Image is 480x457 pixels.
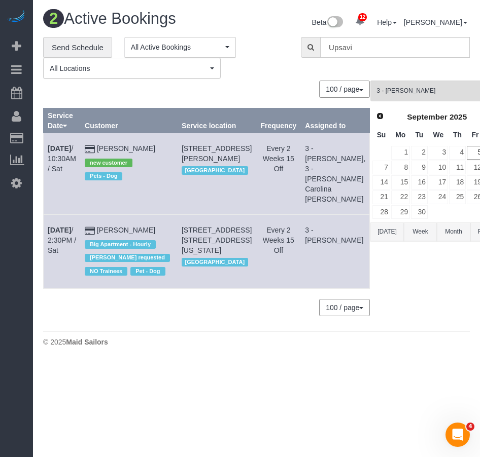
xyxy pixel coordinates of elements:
[453,131,462,139] span: Thursday
[320,299,370,316] nav: Pagination navigation
[81,108,178,133] th: Customer
[449,146,466,160] a: 4
[373,109,387,124] a: Prev
[48,226,71,234] b: [DATE]
[450,112,467,121] span: 2025
[177,133,256,215] td: Service location
[449,175,466,189] a: 18
[177,108,256,133] th: Service location
[372,161,390,174] a: 7
[312,18,344,26] a: Beta
[391,175,410,189] a: 15
[376,112,384,120] span: Prev
[445,423,470,447] iframe: Intercom live chat
[43,58,221,79] button: All Locations
[48,144,71,153] b: [DATE]
[81,215,178,288] td: Customer
[377,18,397,26] a: Help
[437,222,470,241] button: Month
[415,131,423,139] span: Tuesday
[301,215,370,288] td: Assigned to
[372,175,390,189] a: 14
[411,161,428,174] a: 9
[97,226,155,234] a: [PERSON_NAME]
[411,175,428,189] a: 16
[256,133,301,215] td: Frequency
[391,161,410,174] a: 8
[358,13,367,21] span: 12
[433,131,444,139] span: Wednesday
[43,9,64,28] span: 2
[6,10,26,24] img: Automaid Logo
[301,108,370,133] th: Assigned to
[429,191,448,204] a: 24
[411,205,428,219] a: 30
[395,131,405,139] span: Monday
[85,172,122,180] span: Pets - Dog
[370,222,403,241] button: [DATE]
[124,37,236,58] button: All Active Bookings
[472,131,479,139] span: Friday
[85,159,132,167] span: new customer
[301,133,370,215] td: Assigned to
[43,10,212,27] h1: Active Bookings
[256,215,301,288] td: Frequency
[350,10,370,32] a: 12
[44,215,81,288] td: Schedule date
[48,144,76,173] a: [DATE]/ 10:30AM / Sat
[404,222,437,241] button: Week
[97,144,155,153] a: [PERSON_NAME]
[319,299,370,316] button: 100 / page
[182,166,248,174] span: [GEOGRAPHIC_DATA]
[182,144,252,163] span: [STREET_ADDRESS][PERSON_NAME]
[391,205,410,219] a: 29
[66,338,108,346] strong: Maid Sailors
[377,131,386,139] span: Sunday
[256,108,301,133] th: Frequency
[411,146,428,160] a: 2
[319,81,370,98] button: 100 / page
[429,161,448,174] a: 10
[372,205,390,219] a: 28
[182,226,252,254] span: [STREET_ADDRESS] [STREET_ADDRESS][US_STATE]
[429,175,448,189] a: 17
[44,133,81,215] td: Schedule date
[326,16,343,29] img: New interface
[81,133,178,215] td: Customer
[131,42,223,52] span: All Active Bookings
[182,258,248,266] span: [GEOGRAPHIC_DATA]
[449,191,466,204] a: 25
[85,240,156,248] span: Big Apartment - Hourly
[449,161,466,174] a: 11
[391,146,410,160] a: 1
[130,267,165,275] span: Pet - Dog
[85,227,95,235] i: Credit Card Payment
[407,112,448,121] span: September
[391,191,410,204] a: 22
[466,423,474,431] span: 4
[372,191,390,204] a: 21
[320,81,370,98] nav: Pagination navigation
[48,226,76,254] a: [DATE]/ 2:30PM / Sat
[182,164,252,177] div: Location
[85,146,95,153] i: Credit Card Payment
[177,215,256,288] td: Service location
[85,254,170,262] span: [PERSON_NAME] requested
[411,191,428,204] a: 23
[320,37,470,58] input: Enter the first 3 letters of the name to search
[44,108,81,133] th: Service Date
[43,337,470,347] div: © 2025
[43,37,112,58] a: Send Schedule
[85,267,127,275] span: NO Trainees
[429,146,448,160] a: 3
[182,255,252,269] div: Location
[50,63,208,73] span: All Locations
[404,18,467,26] a: [PERSON_NAME]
